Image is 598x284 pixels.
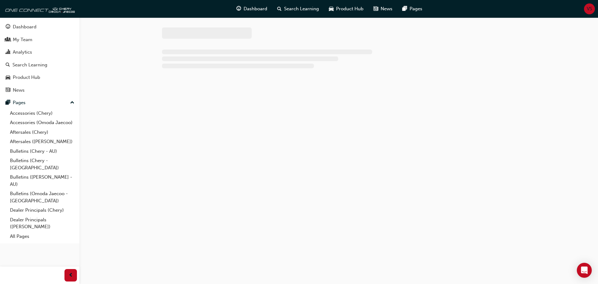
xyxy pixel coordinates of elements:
[2,97,77,108] button: Pages
[329,5,334,13] span: car-icon
[13,87,25,94] div: News
[584,3,595,14] button: VS
[277,5,282,13] span: search-icon
[7,147,77,156] a: Bulletins (Chery - AU)
[3,2,75,15] img: oneconnect
[13,23,36,31] div: Dashboard
[6,37,10,43] span: people-icon
[7,118,77,128] a: Accessories (Omoda Jaecoo)
[7,232,77,241] a: All Pages
[244,5,267,12] span: Dashboard
[2,46,77,58] a: Analytics
[2,72,77,83] a: Product Hub
[410,5,422,12] span: Pages
[6,62,10,68] span: search-icon
[6,100,10,106] span: pages-icon
[7,215,77,232] a: Dealer Principals ([PERSON_NAME])
[373,5,378,13] span: news-icon
[69,272,73,279] span: prev-icon
[2,21,77,33] a: Dashboard
[13,74,40,81] div: Product Hub
[381,5,392,12] span: News
[368,2,397,15] a: news-iconNews
[7,172,77,189] a: Bulletins ([PERSON_NAME] - AU)
[236,5,241,13] span: guage-icon
[336,5,363,12] span: Product Hub
[577,263,592,278] div: Open Intercom Messenger
[2,34,77,46] a: My Team
[7,189,77,205] a: Bulletins (Omoda Jaecoo - [GEOGRAPHIC_DATA])
[2,59,77,71] a: Search Learning
[324,2,368,15] a: car-iconProduct Hub
[7,137,77,147] a: Aftersales ([PERSON_NAME])
[2,20,77,97] button: DashboardMy TeamAnalyticsSearch LearningProduct HubNews
[7,156,77,172] a: Bulletins (Chery - [GEOGRAPHIC_DATA])
[6,75,10,80] span: car-icon
[13,36,32,43] div: My Team
[7,108,77,118] a: Accessories (Chery)
[272,2,324,15] a: search-iconSearch Learning
[231,2,272,15] a: guage-iconDashboard
[397,2,427,15] a: pages-iconPages
[13,99,26,106] div: Pages
[2,84,77,96] a: News
[7,205,77,215] a: Dealer Principals (Chery)
[6,24,10,30] span: guage-icon
[12,61,47,69] div: Search Learning
[13,49,32,56] div: Analytics
[284,5,319,12] span: Search Learning
[6,50,10,55] span: chart-icon
[402,5,407,13] span: pages-icon
[70,99,74,107] span: up-icon
[587,5,592,12] span: VS
[7,128,77,137] a: Aftersales (Chery)
[6,88,10,93] span: news-icon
